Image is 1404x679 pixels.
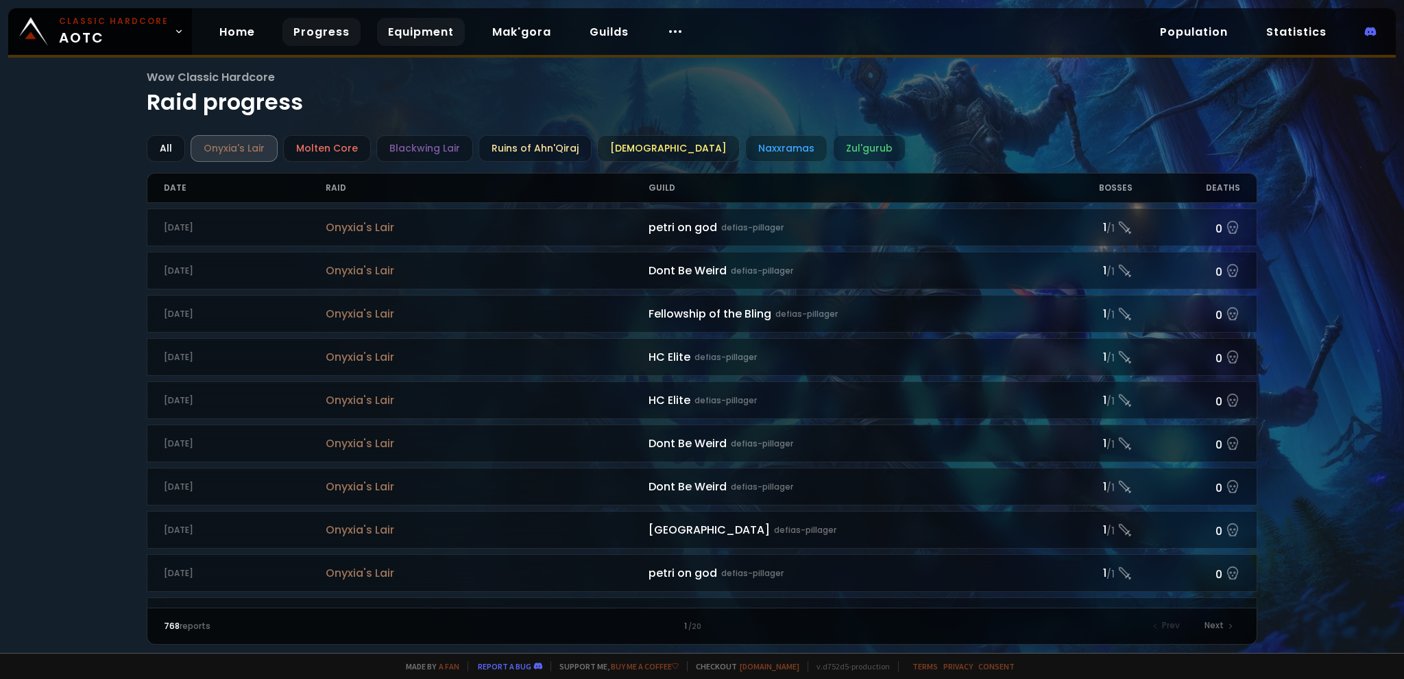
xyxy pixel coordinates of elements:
div: Date [164,174,325,202]
div: 0 [1133,520,1240,540]
div: 1 [1025,305,1133,322]
small: defias-pillager [731,481,793,493]
div: [DATE] [164,524,325,536]
small: / 1 [1106,309,1115,322]
small: defias-pillager [694,394,757,407]
div: 1 [1025,435,1133,452]
div: Prev [1146,617,1188,636]
div: Next [1196,617,1240,636]
a: Equipment [377,18,465,46]
span: Onyxia's Lair [326,564,649,582]
div: reports [164,620,433,632]
small: / 1 [1106,352,1115,366]
div: [DATE] [164,438,325,450]
div: 0 [1133,347,1240,367]
h1: Raid progress [147,69,1257,119]
a: Guilds [579,18,640,46]
div: [DATE] [164,351,325,364]
div: [DATE] [164,481,325,493]
span: Made by [398,661,459,671]
div: [DATE] [164,265,325,277]
div: 0 [1133,304,1240,324]
span: Wow Classic Hardcore [147,69,1257,86]
small: defias-pillager [774,524,836,536]
span: Onyxia's Lair [326,262,649,279]
div: 0 [1133,563,1240,583]
div: Bosses [1025,174,1133,202]
a: Mak'gora [481,18,562,46]
a: [DATE]Onyxia's LairHC Elitedefias-pillager1/10 [147,597,1257,635]
span: Onyxia's Lair [326,219,649,236]
div: HC Elite [649,392,1025,409]
div: [DATE] [164,567,325,580]
a: Buy me a coffee [611,661,679,671]
div: [GEOGRAPHIC_DATA] [649,521,1025,538]
a: [DATE]Onyxia's LairHC Elitedefias-pillager1/10 [147,381,1257,419]
div: All [147,135,185,162]
small: defias-pillager [721,567,784,580]
a: Statistics [1255,18,1338,46]
div: 0 [1133,261,1240,281]
div: 1 [1025,564,1133,582]
a: Consent [978,661,1015,671]
div: 1 [1025,478,1133,495]
a: Classic HardcoreAOTC [8,8,192,55]
div: 1 [1025,521,1133,538]
span: Onyxia's Lair [326,348,649,366]
div: [DATE] [164,308,325,320]
small: / 1 [1106,481,1115,495]
small: / 20 [688,621,701,632]
div: 0 [1133,217,1240,237]
span: Onyxia's Lair [326,521,649,538]
a: [DATE]Onyxia's LairDont Be Weirddefias-pillager1/10 [147,425,1257,462]
small: / 1 [1106,222,1115,236]
small: defias-pillager [694,351,757,364]
a: [DATE]Onyxia's Lair[GEOGRAPHIC_DATA]defias-pillager1/10 [147,511,1257,549]
a: [DATE]Onyxia's LairDont Be Weirddefias-pillager1/10 [147,468,1257,505]
a: Home [208,18,266,46]
div: Raid [326,174,649,202]
div: Molten Core [283,135,371,162]
div: Guild [649,174,1025,202]
div: Onyxia's Lair [191,135,278,162]
a: [DOMAIN_NAME] [740,661,799,671]
small: / 1 [1106,438,1115,452]
a: Privacy [943,661,973,671]
small: / 1 [1106,568,1115,582]
small: / 1 [1106,265,1115,279]
div: [DATE] [164,222,325,234]
a: Report a bug [478,661,531,671]
div: Blackwing Lair [376,135,473,162]
span: Support me, [550,661,679,671]
div: [DATE] [164,394,325,407]
span: Checkout [687,661,799,671]
a: [DATE]Onyxia's LairFellowship of the Blingdefias-pillager1/10 [147,295,1257,333]
small: defias-pillager [731,438,793,450]
small: defias-pillager [721,222,784,234]
span: AOTC [59,15,169,48]
a: [DATE]Onyxia's LairHC Elitedefias-pillager1/10 [147,338,1257,376]
div: 1 [1025,219,1133,236]
div: Ruins of Ahn'Qiraj [479,135,592,162]
div: Dont Be Weird [649,262,1025,279]
span: Onyxia's Lair [326,435,649,452]
div: 1 [1025,392,1133,409]
a: a fan [439,661,459,671]
span: Onyxia's Lair [326,478,649,495]
div: Dont Be Weird [649,478,1025,495]
div: 0 [1133,433,1240,453]
div: petri on god [649,564,1025,582]
div: 1 [1025,262,1133,279]
small: defias-pillager [731,265,793,277]
div: 0 [1133,390,1240,410]
span: Onyxia's Lair [326,305,649,322]
div: Fellowship of the Bling [649,305,1025,322]
div: Deaths [1133,174,1240,202]
small: defias-pillager [775,308,838,320]
div: 1 [1025,348,1133,366]
small: Classic Hardcore [59,15,169,27]
div: HC Elite [649,348,1025,366]
div: Dont Be Weird [649,435,1025,452]
a: Population [1149,18,1239,46]
a: [DATE]Onyxia's Lairpetri on goddefias-pillager1/10 [147,209,1257,246]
